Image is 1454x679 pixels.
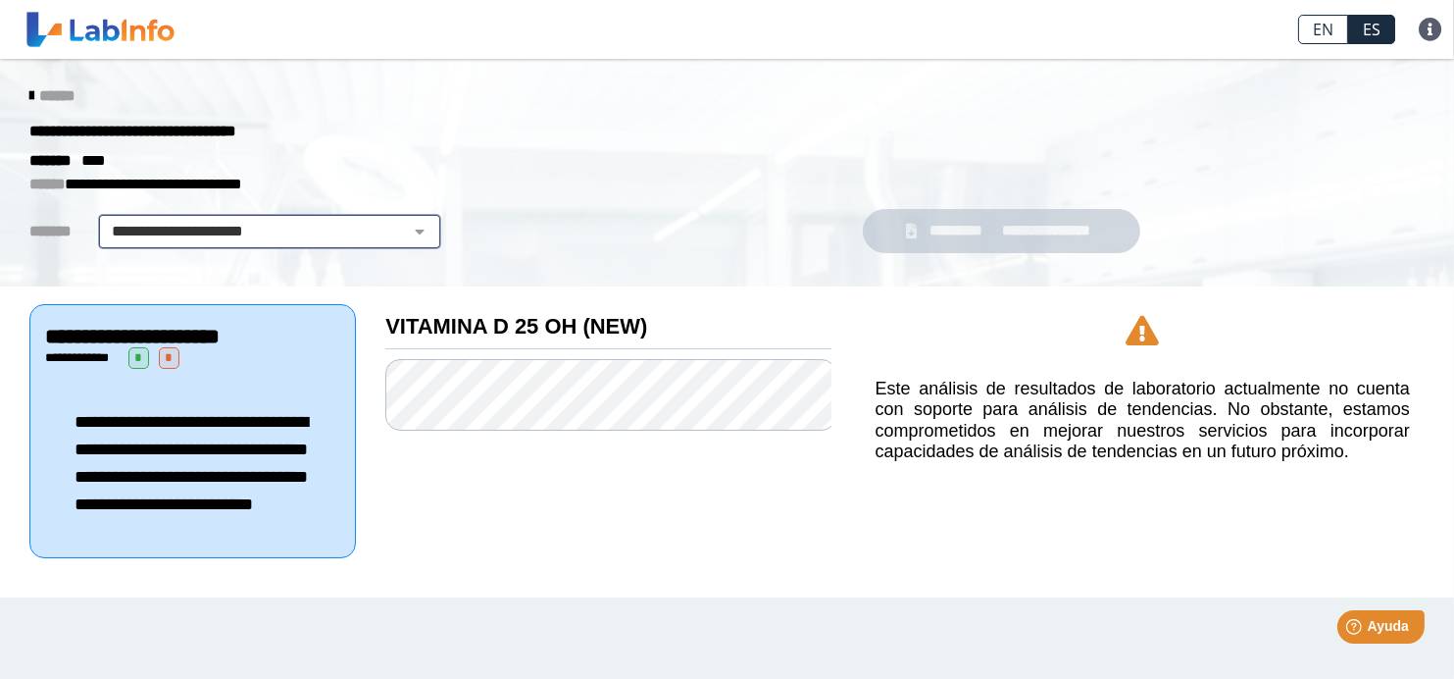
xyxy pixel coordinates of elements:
a: ES [1348,15,1395,44]
a: EN [1298,15,1348,44]
b: VITAMINA D 25 OH (NEW) [385,314,647,339]
iframe: Help widget launcher [1279,602,1432,657]
h5: Este análisis de resultados de laboratorio actualmente no cuenta con soporte para análisis de ten... [876,379,1410,463]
